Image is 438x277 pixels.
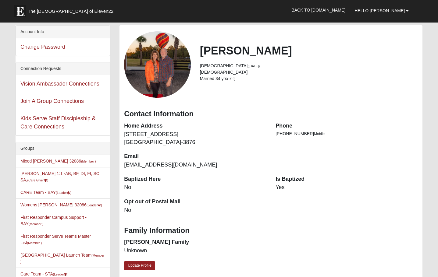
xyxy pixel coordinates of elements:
[20,81,99,87] a: Vision Ambassador Connections
[124,161,266,169] dd: [EMAIL_ADDRESS][DOMAIN_NAME]
[124,226,418,235] h3: Family Information
[29,222,43,226] small: (Member )
[124,247,266,255] dd: Unknown
[28,8,113,14] span: The [DEMOGRAPHIC_DATA] of Eleven22
[124,153,266,160] dt: Email
[200,69,418,75] li: [DEMOGRAPHIC_DATA]
[200,44,418,57] h2: [PERSON_NAME]
[354,8,405,13] span: Hello [PERSON_NAME]
[276,175,418,183] dt: Is Baptized
[20,171,101,182] a: [PERSON_NAME] 1:1 -AB, BF, DI, FI, SC, SA,(Care Giver)
[56,191,71,195] small: (Leader )
[81,160,96,163] small: (Member )
[16,62,110,75] div: Connection Requests
[124,110,418,118] h3: Contact Information
[20,159,96,163] a: Mixed [PERSON_NAME] 32086(Member )
[124,122,266,130] dt: Home Address
[20,215,87,226] a: First Responder Campus Support - BAY(Member )
[276,122,418,130] dt: Phone
[227,77,235,81] small: (1/19)
[20,190,71,195] a: CARE Team - BAY(Leader)
[20,115,96,130] a: Kids Serve Staff Discipleship & Care Connections
[276,184,418,191] dd: Yes
[124,238,266,246] dt: [PERSON_NAME] Family
[287,2,350,18] a: Back to [DOMAIN_NAME]
[16,142,110,155] div: Groups
[124,198,266,206] dt: Opt out of Postal Mail
[11,2,133,17] a: The [DEMOGRAPHIC_DATA] of Eleven22
[27,178,48,182] small: (Care Giver )
[200,75,418,82] li: Married 34 yrs
[20,202,102,207] a: Womens [PERSON_NAME] 32086(Leader)
[16,26,110,38] div: Account Info
[124,184,266,191] dd: No
[124,175,266,183] dt: Baptized Here
[87,203,102,207] small: (Leader )
[247,64,260,68] small: ([DATE])
[20,253,104,264] a: [GEOGRAPHIC_DATA] Launch Team(Member )
[200,63,418,69] li: [DEMOGRAPHIC_DATA]
[20,234,91,245] a: First Responder Serve Teams Master List(Member )
[350,3,413,18] a: Hello [PERSON_NAME]
[314,132,325,136] span: Mobile
[20,98,84,104] a: Join A Group Connections
[124,31,191,98] a: View Fullsize Photo
[14,5,26,17] img: Eleven22 logo
[124,131,266,146] dd: [STREET_ADDRESS] [GEOGRAPHIC_DATA]-3876
[276,131,418,137] li: [PHONE_NUMBER]
[27,241,42,245] small: (Member )
[20,44,65,50] a: Change Password
[124,261,155,270] a: Update Profile
[124,206,266,214] dd: No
